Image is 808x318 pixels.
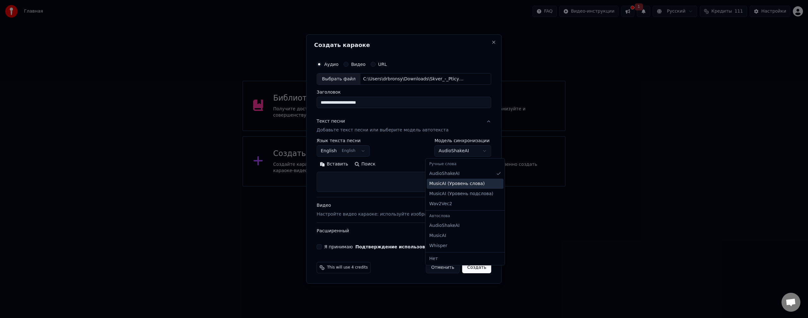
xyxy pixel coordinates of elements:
[427,160,503,169] div: Ручные слова
[429,191,493,197] span: MusicAI ( Уровень подслова )
[429,223,460,229] span: AudioShakeAI
[429,256,438,262] span: Нет
[429,243,447,249] span: Whisper
[429,171,460,177] span: AudioShakeAI
[429,233,446,239] span: MusicAI
[427,212,503,221] div: Автослова
[429,201,452,207] span: Wav2Vec2
[429,181,485,187] span: MusicAI ( Уровень слова )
